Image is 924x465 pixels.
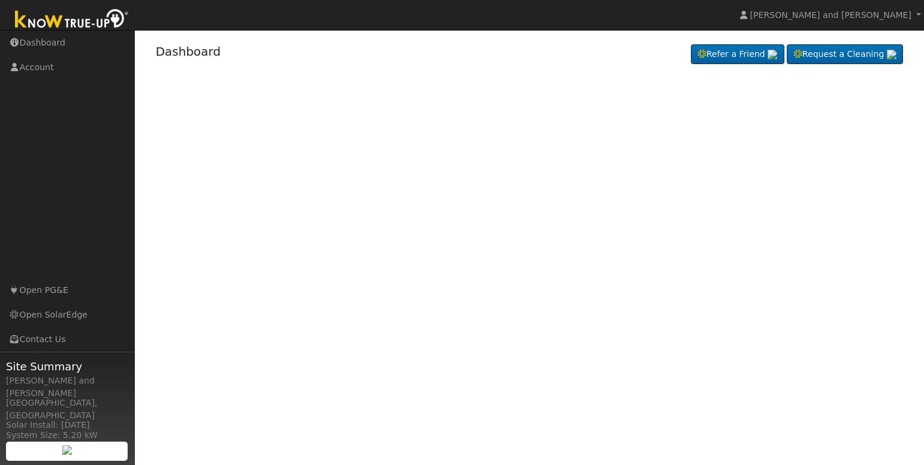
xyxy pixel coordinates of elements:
img: Know True-Up [9,7,135,34]
img: retrieve [62,445,72,455]
span: Site Summary [6,358,128,375]
img: retrieve [768,50,777,59]
a: Refer a Friend [691,44,784,65]
img: retrieve [887,50,896,59]
span: [PERSON_NAME] and [PERSON_NAME] [750,10,911,20]
div: [PERSON_NAME] and [PERSON_NAME] [6,375,128,400]
a: Request a Cleaning [787,44,903,65]
a: Dashboard [156,44,221,59]
div: Solar Install: [DATE] [6,419,128,431]
div: [GEOGRAPHIC_DATA], [GEOGRAPHIC_DATA] [6,397,128,422]
div: System Size: 5.20 kW [6,429,128,442]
